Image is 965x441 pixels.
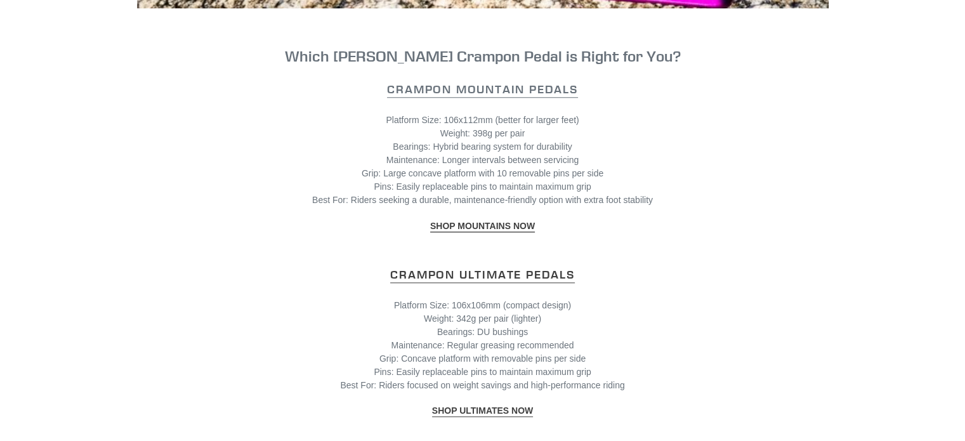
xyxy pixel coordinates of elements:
[430,221,535,231] strong: SHOP MOUNTAINS NOW
[137,299,829,392] p: Platform Size: 106x106mm (compact design) Weight: 342g per pair (lighter) Bearings: DU bushings M...
[390,267,574,282] strong: Crampon Ultimate Pedals
[387,82,577,98] a: Crampon Mountain Pedals
[430,221,535,232] a: SHOP MOUNTAINS NOW
[390,267,574,283] a: Crampon Ultimate Pedals
[137,47,829,65] h3: Which [PERSON_NAME] Crampon Pedal is Right for You?
[387,82,577,96] strong: Crampon Mountain Pedals
[432,405,533,417] a: SHOP ULTIMATES NOW
[432,405,533,416] strong: SHOP ULTIMATES NOW
[137,114,829,207] p: Platform Size: 106x112mm (better for larger feet) Weight: 398g per pair Bearings: Hybrid bearing ...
